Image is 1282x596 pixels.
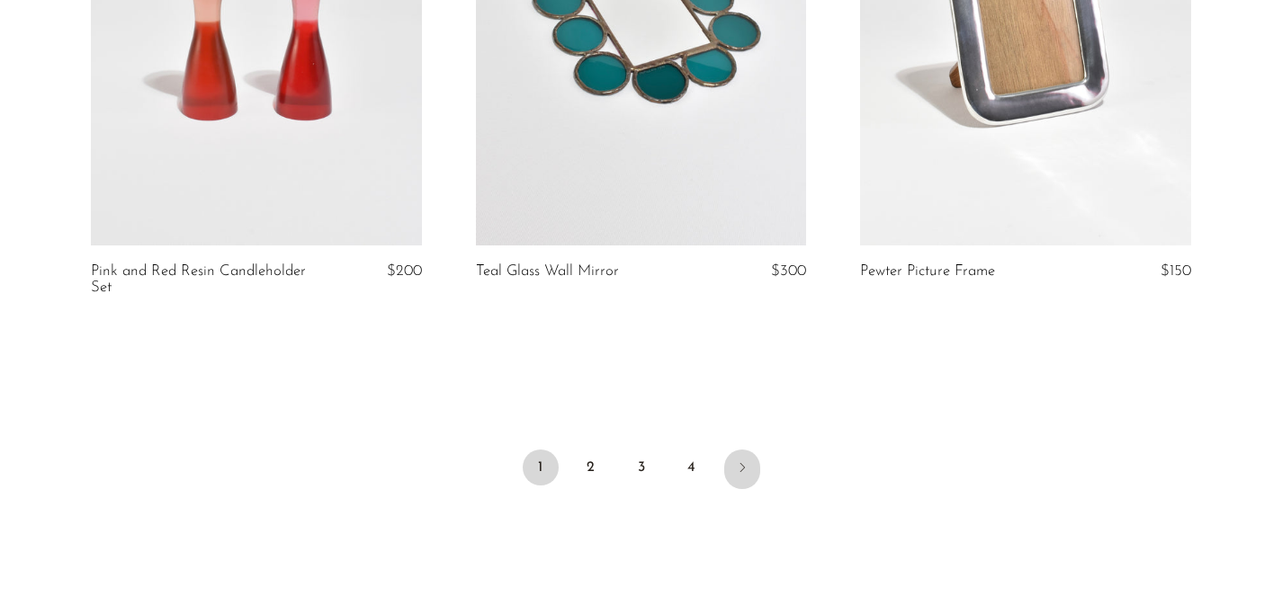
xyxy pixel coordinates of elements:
[724,449,760,489] a: Next
[771,263,806,279] span: $300
[623,449,659,485] a: 3
[674,449,710,485] a: 4
[91,263,311,297] a: Pink and Red Resin Candleholder Set
[387,263,422,279] span: $200
[573,449,609,485] a: 2
[476,263,619,280] a: Teal Glass Wall Mirror
[523,449,559,485] span: 1
[860,263,995,280] a: Pewter Picture Frame
[1161,263,1191,279] span: $150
